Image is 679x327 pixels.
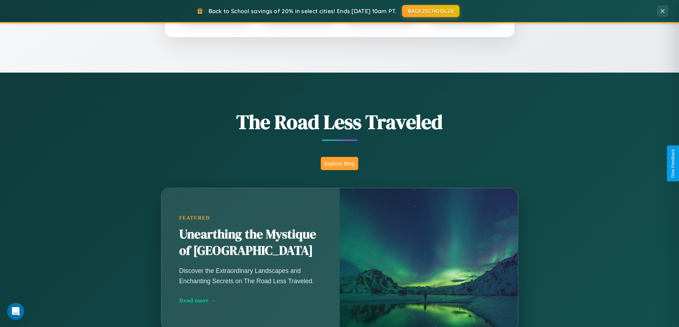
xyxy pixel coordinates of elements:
[670,149,675,178] div: Give Feedback
[7,303,24,320] div: Open Intercom Messenger
[126,108,554,136] h1: The Road Less Traveled
[209,7,397,15] span: Back to School savings of 20% in select cities! Ends [DATE] 10am PT.
[321,157,358,170] button: Explore Blog
[179,226,322,259] h2: Unearthing the Mystique of [GEOGRAPHIC_DATA]
[402,5,459,17] button: BACK2SCHOOL20
[179,297,322,304] div: Read more →
[179,215,322,221] div: Featured
[179,266,322,286] p: Discover the Extraordinary Landscapes and Enchanting Secrets on The Road Less Traveled.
